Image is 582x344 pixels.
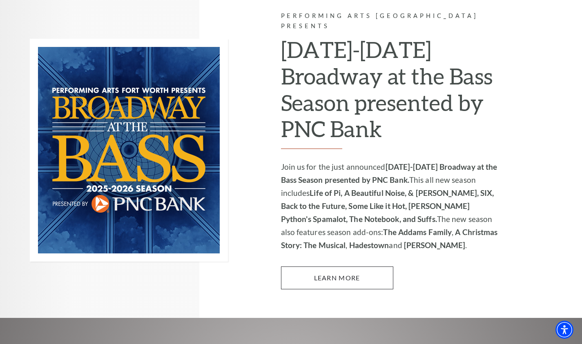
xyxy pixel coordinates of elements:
[281,160,499,252] p: Join us for the just announced This all new season includes The new season also features season a...
[281,36,499,149] h2: [DATE]-[DATE] Broadway at the Bass Season presented by PNC Bank
[281,162,497,184] strong: [DATE]-[DATE] Broadway at the Bass Season presented by PNC Bank.
[281,266,393,289] a: Learn More 2025-2026 Broadway at the Bass Season presented by PNC Bank
[555,321,573,339] div: Accessibility Menu
[281,227,498,250] strong: A Christmas Story: The Musical
[349,240,389,250] strong: Hadestown
[30,39,228,262] img: Performing Arts Fort Worth Presents
[383,227,452,237] strong: The Addams Family
[281,11,499,31] p: Performing Arts [GEOGRAPHIC_DATA] Presents
[281,188,494,224] strong: Life of Pi, A Beautiful Noise, & [PERSON_NAME], SIX, Back to the Future, Some Like it Hot, [PERSO...
[404,240,465,250] strong: [PERSON_NAME]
